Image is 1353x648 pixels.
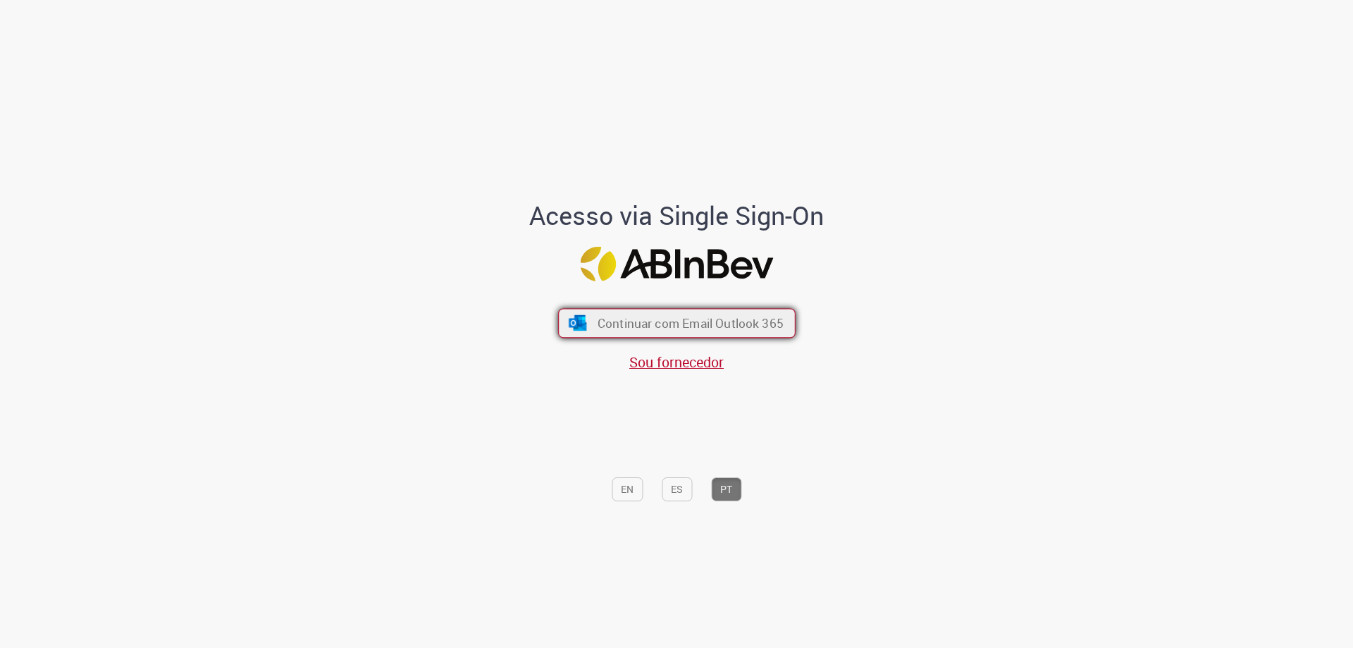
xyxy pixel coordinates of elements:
button: ícone Azure/Microsoft 360 Continuar com Email Outlook 365 [558,309,796,338]
a: Sou fornecedor [629,353,724,372]
h1: Acesso via Single Sign-On [481,202,872,230]
button: PT [711,477,741,501]
img: ícone Azure/Microsoft 360 [567,315,588,331]
span: Continuar com Email Outlook 365 [597,315,783,331]
img: Logo ABInBev [580,247,773,281]
button: ES [662,477,692,501]
button: EN [612,477,643,501]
